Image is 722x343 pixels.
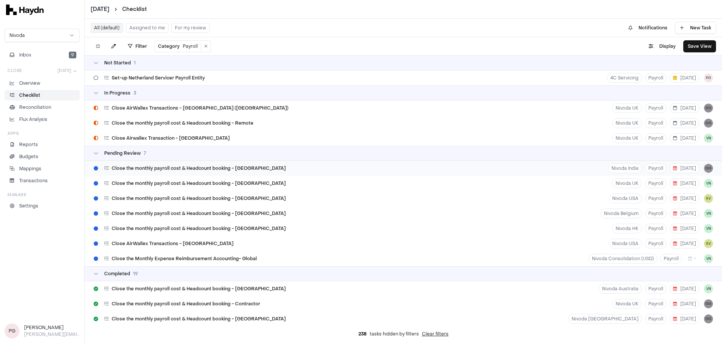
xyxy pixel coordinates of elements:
[19,104,51,111] p: Reconciliation
[85,325,722,343] div: tasks hidden by filters
[673,210,696,216] span: [DATE]
[704,314,713,323] button: GG
[144,150,146,156] span: 7
[158,43,180,49] span: Category
[673,195,696,201] span: [DATE]
[55,66,80,75] button: [DATE]
[645,209,667,218] button: Payroll
[673,316,696,322] span: [DATE]
[133,271,138,277] span: 19
[673,301,696,307] span: [DATE]
[5,323,20,338] span: PG
[112,180,286,186] span: Close the monthly payroll cost & Headcount booking - [GEOGRAPHIC_DATA]
[624,22,672,34] button: Notifications
[704,299,713,308] button: GG
[5,151,80,162] a: Budgets
[104,60,131,66] span: Not Started
[704,284,713,293] button: VN
[112,135,230,141] span: Close Airwallex Transaction - [GEOGRAPHIC_DATA]
[171,23,209,33] button: For my review
[69,52,76,58] span: 9
[685,254,699,264] button: +
[112,165,286,171] span: Close the monthly payroll cost & Headcount booking - [GEOGRAPHIC_DATA]
[670,299,699,309] button: [DATE]
[645,224,667,233] button: Payroll
[660,254,682,264] button: Payroll
[704,73,713,82] button: PG
[58,68,71,73] span: [DATE]
[608,163,642,173] button: Nivoda India
[112,241,234,247] span: Close AirWallex Transactions - [GEOGRAPHIC_DATA]
[673,120,696,126] span: [DATE]
[670,163,699,173] button: [DATE]
[19,165,41,172] p: Mappings
[670,314,699,324] button: [DATE]
[612,299,642,309] button: Nivoda UK
[134,60,136,66] span: 1
[704,239,713,248] button: KV
[122,6,147,13] a: Checklist
[133,90,136,96] span: 3
[704,164,713,173] button: GG
[670,209,699,218] button: [DATE]
[645,299,667,309] button: Payroll
[670,178,699,188] button: [DATE]
[91,6,109,13] button: [DATE]
[704,254,713,263] span: VN
[704,104,713,113] span: GG
[5,175,80,186] a: Transactions
[104,90,130,96] span: In Progress
[645,118,667,128] button: Payroll
[704,194,713,203] button: KV
[609,194,642,203] button: Nivoda USA
[5,102,80,113] a: Reconciliation
[670,118,699,128] button: [DATE]
[112,226,286,232] span: Close the monthly payroll cost & Headcount booking - [GEOGRAPHIC_DATA]
[5,114,80,125] a: Flux Analysis
[673,241,696,247] span: [DATE]
[704,224,713,233] button: VN
[673,180,696,186] span: [DATE]
[24,331,80,338] p: [PERSON_NAME][EMAIL_ADDRESS][DOMAIN_NAME]
[19,80,40,87] p: Overview
[673,105,696,111] span: [DATE]
[704,209,713,218] button: VN
[599,284,642,294] button: Nivoda Australia
[601,209,642,218] button: Nivoda Belgium
[645,133,667,143] button: Payroll
[612,118,642,128] button: Nivoda UK
[704,134,713,143] button: VN
[112,210,286,216] span: Close the monthly payroll cost & Headcount booking - [GEOGRAPHIC_DATA]
[5,201,80,211] a: Settings
[155,42,201,51] button: CategoryPayroll
[112,120,253,126] span: Close the monthly payroll cost & Headcount booking - Remote
[568,314,642,324] button: Nivoda [GEOGRAPHIC_DATA]
[673,286,696,292] span: [DATE]
[612,224,642,233] button: Nivoda HK
[5,163,80,174] a: Mappings
[704,179,713,188] button: VN
[670,73,699,83] button: [DATE]
[126,23,168,33] button: Assigned to me
[607,73,642,83] button: 4C Servicing
[19,116,47,123] p: Flux Analysis
[645,103,667,113] button: Payroll
[673,165,696,171] span: [DATE]
[5,50,80,60] button: Inbox9
[91,23,123,33] button: All (default)
[112,316,286,322] span: Close the monthly payroll cost & Headcount booking - [GEOGRAPHIC_DATA]
[673,135,696,141] span: [DATE]
[609,239,642,248] button: Nivoda USA
[5,78,80,88] a: Overview
[112,301,260,307] span: Close the monthly payroll cost & Headcount booking - Contractor
[19,92,40,99] p: Checklist
[422,331,449,337] button: Clear filters
[673,226,696,232] span: [DATE]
